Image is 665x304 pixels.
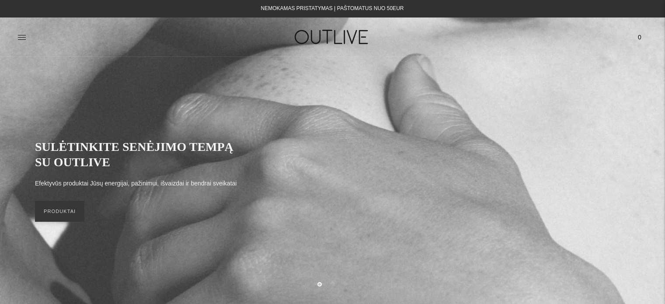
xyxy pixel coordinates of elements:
button: Move carousel to slide 1 [317,282,322,287]
span: 0 [634,31,646,43]
h2: SULĖTINKITE SENĖJIMO TEMPĄ SU OUTLIVE [35,139,245,170]
button: Move carousel to slide 2 [331,281,335,286]
button: Move carousel to slide 3 [343,281,348,286]
img: OUTLIVE [278,22,387,52]
a: 0 [632,28,648,47]
div: NEMOKAMAS PRISTATYMAS Į PAŠTOMATUS NUO 50EUR [261,3,404,14]
p: Efektyvūs produktai Jūsų energijai, pažinimui, išvaizdai ir bendrai sveikatai [35,178,237,189]
a: PRODUKTAI [35,201,84,222]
